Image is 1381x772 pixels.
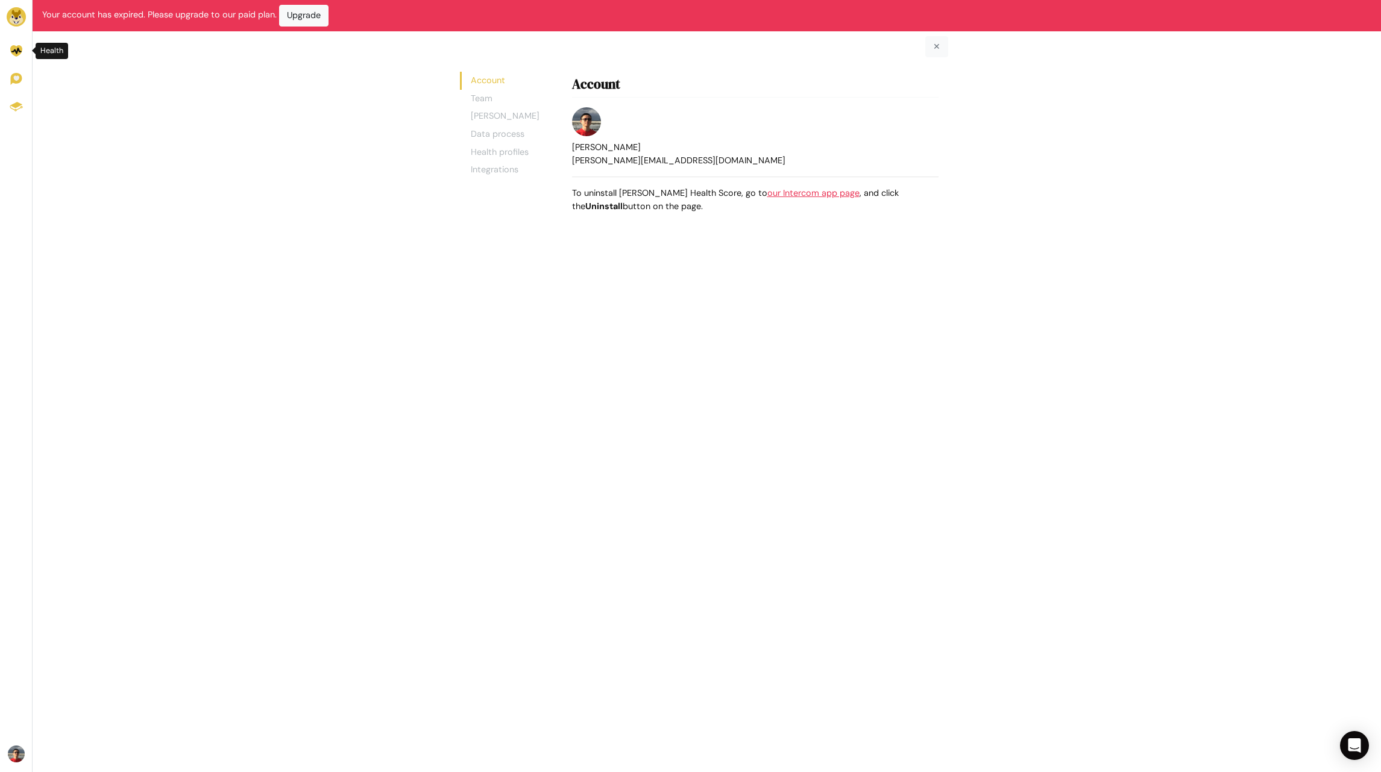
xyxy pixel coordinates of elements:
[1340,731,1369,760] div: Open Intercom Messenger
[572,154,939,168] div: [PERSON_NAME][EMAIL_ADDRESS][DOMAIN_NAME]
[466,90,550,108] a: Team
[925,36,948,58] a: ✕
[572,107,601,136] img: Avatar
[466,125,550,143] a: Data process
[466,143,550,162] a: Health profiles
[7,7,26,27] img: Brand
[466,107,550,125] a: [PERSON_NAME]
[8,745,25,762] img: Avatar
[572,141,939,154] div: [PERSON_NAME]
[466,161,550,179] a: Integrations
[585,201,623,212] b: Uninstall
[279,5,329,27] a: Upgrade
[572,77,620,92] h4: Account
[572,187,939,213] div: To uninstall [PERSON_NAME] Health Score, go to , and click the button on the page.
[767,187,860,198] a: our Intercom app page
[36,43,68,59] div: Health
[466,72,550,90] a: Account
